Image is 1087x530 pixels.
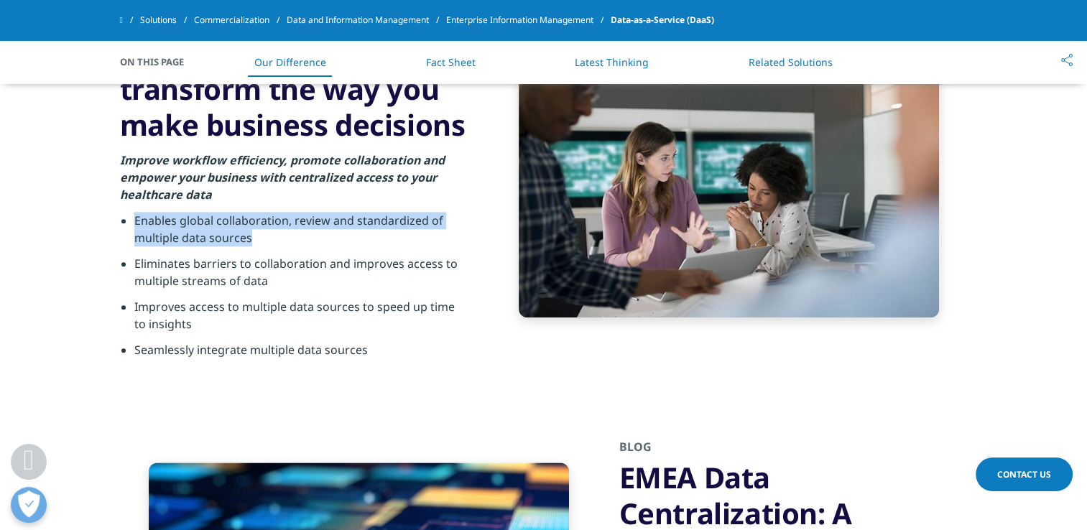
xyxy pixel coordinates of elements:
[997,468,1051,480] span: Contact Us
[134,255,468,298] li: Eliminates barriers to collaboration and improves access to multiple streams of data
[134,212,468,255] li: Enables global collaboration, review and standardized of multiple data sources
[976,457,1073,491] a: Contact Us
[120,152,445,203] em: Improve workflow efficiency, promote collaboration and empower your business with centralized acc...
[254,55,326,69] a: Our Difference
[120,55,199,69] span: On This Page
[446,7,611,33] a: Enterprise Information Management
[134,298,468,341] li: Improves access to multiple data sources to speed up time to insights
[619,439,968,460] h2: BLOG
[140,7,194,33] a: Solutions
[194,7,287,33] a: Commercialization
[11,487,47,523] button: Abrir preferências
[287,7,446,33] a: Data and Information Management
[575,55,649,69] a: Latest Thinking
[426,55,476,69] a: Fact Sheet
[611,7,714,33] span: Data-as-a-Service (DaaS)
[749,55,833,69] a: Related Solutions
[134,341,468,367] li: Seamlessly integrate multiple data sources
